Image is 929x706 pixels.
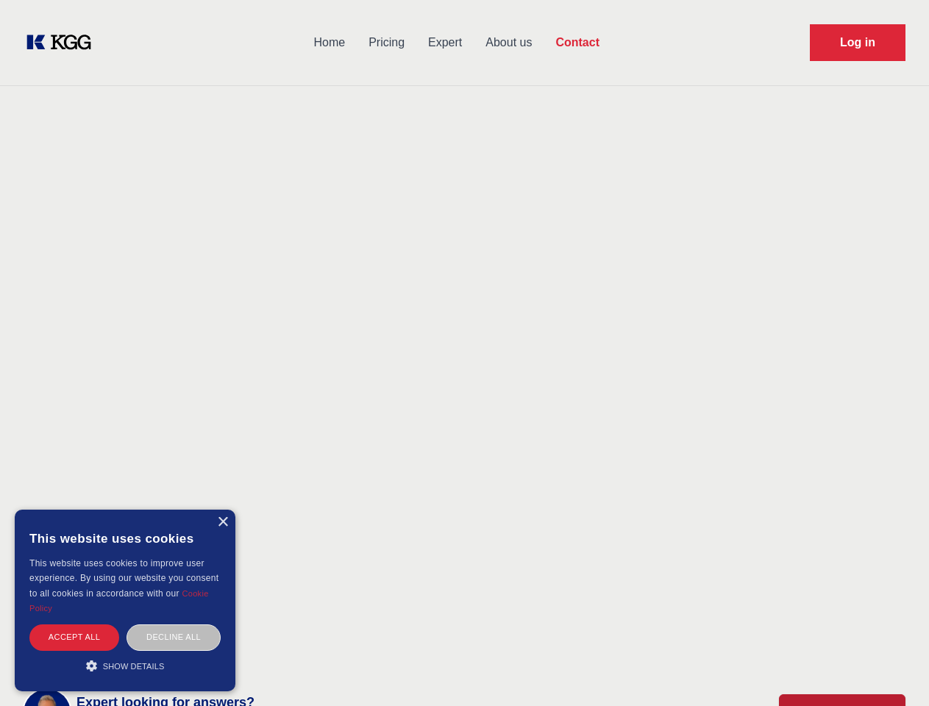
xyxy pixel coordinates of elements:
[416,24,474,62] a: Expert
[29,658,221,673] div: Show details
[474,24,544,62] a: About us
[29,558,218,599] span: This website uses cookies to improve user experience. By using our website you consent to all coo...
[24,31,103,54] a: KOL Knowledge Platform: Talk to Key External Experts (KEE)
[29,521,221,556] div: This website uses cookies
[544,24,611,62] a: Contact
[127,624,221,650] div: Decline all
[357,24,416,62] a: Pricing
[217,517,228,528] div: Close
[302,24,357,62] a: Home
[29,624,119,650] div: Accept all
[855,635,929,706] iframe: Chat Widget
[29,589,209,613] a: Cookie Policy
[103,662,165,671] span: Show details
[810,24,905,61] a: Request Demo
